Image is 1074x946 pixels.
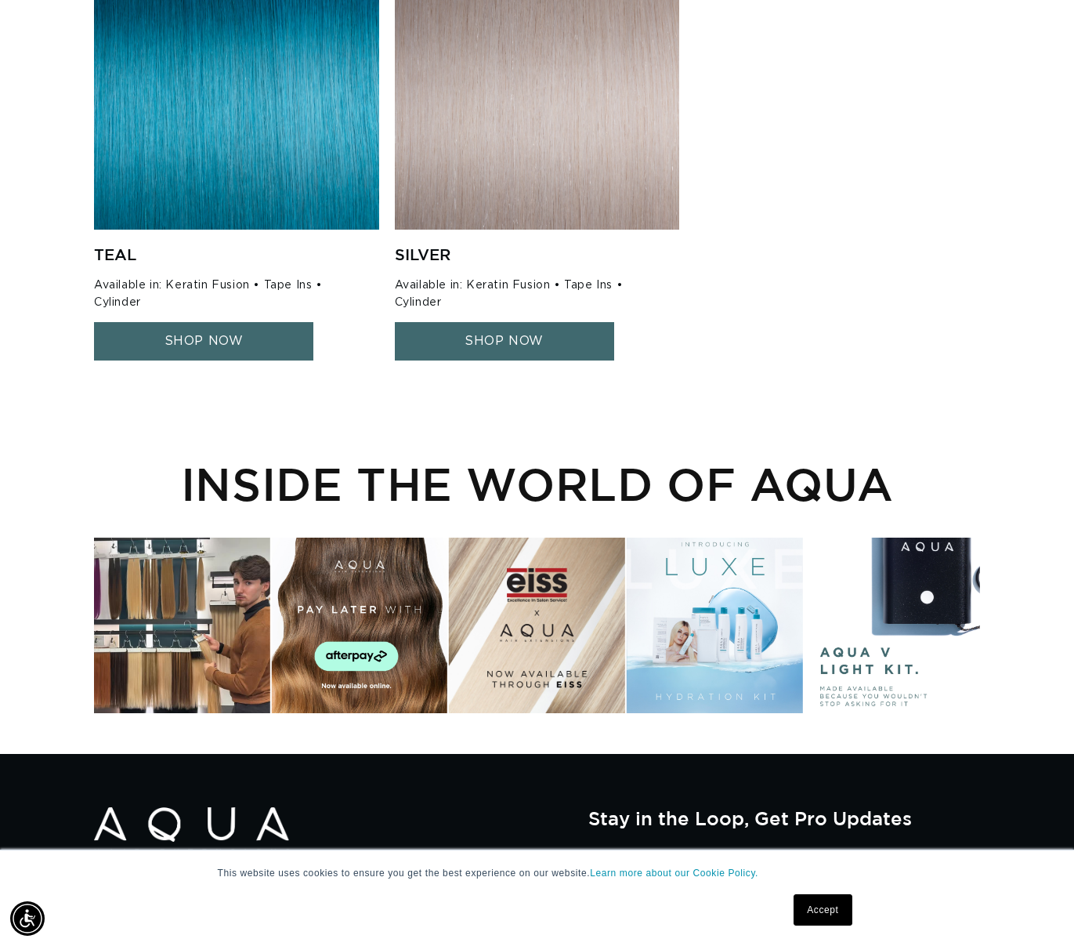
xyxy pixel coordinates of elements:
h4: Silver [395,244,668,266]
h2: INSIDE THE WORLD OF AQUA [94,457,980,510]
div: Instagram post opens in a popup [272,538,447,713]
div: Instagram post opens in a popup [449,538,624,713]
img: Aqua Hair Extensions [94,807,290,855]
p: Available in: Keratin Fusion • Tape Ins • Cylinder [395,277,668,311]
iframe: Chat Widget [996,871,1074,946]
div: Instagram post opens in a popup [94,538,269,713]
h2: Stay in the Loop, Get Pro Updates [588,807,980,829]
h4: Teal [94,244,367,266]
div: Accessibility Menu [10,901,45,936]
p: This website uses cookies to ensure you get the best experience on our website. [218,866,857,880]
a: SHOP NOW [395,322,614,361]
a: Accept [794,894,852,926]
div: Instagram post opens in a popup [627,538,802,713]
p: Available in: Keratin Fusion • Tape Ins • Cylinder [94,277,367,311]
a: Learn more about our Cookie Policy. [590,868,758,879]
a: SHOP NOW [94,322,313,361]
div: Instagram post opens in a popup [805,538,980,713]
